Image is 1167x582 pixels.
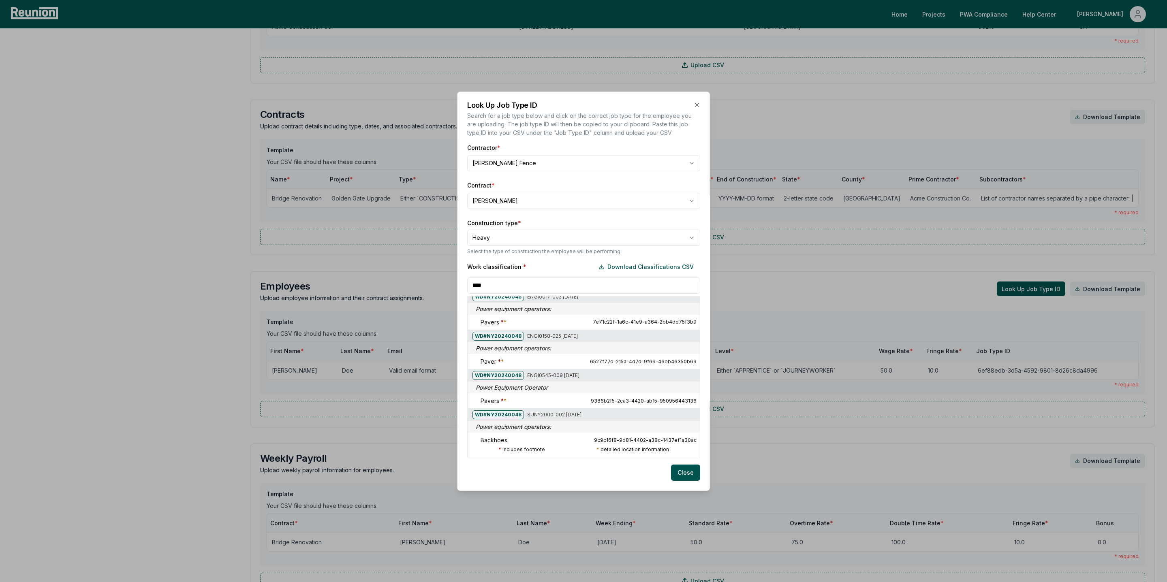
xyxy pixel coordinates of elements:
[481,357,504,366] h5: Paver
[594,437,697,443] span: 9c9c16f8-9d81-4402-a38c-1437ef1a30ac
[481,436,507,444] h5: Backhoes
[498,446,545,456] p: includes footnote
[476,305,551,313] span: Power equipment operators:
[481,318,507,326] h5: Pavers
[472,371,579,380] h5: ENGI0545-009 [DATE]
[476,422,551,431] span: Power equipment operators:
[481,397,507,405] h5: Pavers
[472,332,578,341] h5: ENGI0158-025 [DATE]
[472,410,524,419] div: WD# NY20240048
[472,292,578,301] h5: ENGI0017-003 [DATE]
[592,259,700,275] button: Download Classifications CSV
[591,398,697,404] span: 9386b2f5-2ca3-4420-ab15-950956443136
[590,358,697,365] span: 6527f77d-215a-4d7d-9f69-46eb46350b69
[593,319,697,325] span: 7e71c22f-1a6c-41e9-a364-2bb4dd75f3b9
[467,262,526,271] label: Work classification
[472,332,524,341] div: WD# NY20240048
[472,371,524,380] div: WD# NY20240048
[476,344,551,352] span: Power equipment operators:
[596,446,669,456] p: detailed location information
[476,383,548,392] span: Power Equipment Operator
[472,292,524,301] div: WD# NY20240048
[472,410,581,419] h5: SUNY2000-002 [DATE]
